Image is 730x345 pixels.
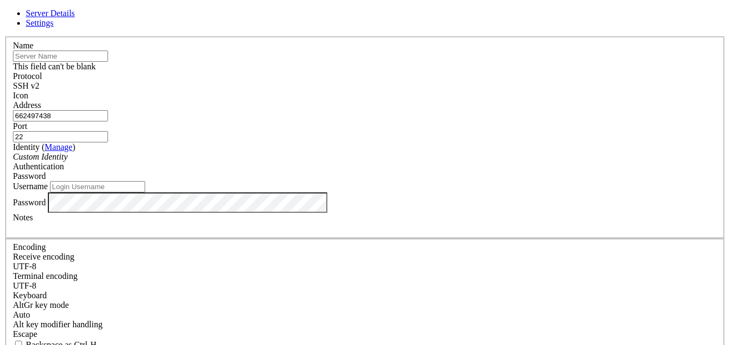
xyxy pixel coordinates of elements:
[9,123,129,132] span: Remote Desktop Capabilities:
[4,187,280,196] span: To get started, please use the left side bar to add your server.
[13,81,717,91] div: SSH v2
[13,121,27,131] label: Port
[280,77,370,86] span: https://shellngn.com/pro-docker/
[13,242,46,251] label: Encoding
[13,171,717,181] div: Password
[13,162,64,171] label: Authentication
[42,142,75,152] span: ( )
[13,320,103,329] label: Controls how the Alt key is handled. Escape: Send an ESC prefix. 8-Bit: Add 128 to the typed char...
[13,281,717,291] div: UTF-8
[4,96,590,105] x-row: * Work on multiple sessions, automate your SSH commands, and establish connections with just a si...
[13,41,33,50] label: Name
[4,41,590,50] x-row: Shellngn is a web-based SSH client that allows you to connect to your servers from anywhere witho...
[4,77,590,87] x-row: * Whether you're using or , enjoy the convenience of managing you
[13,271,77,281] label: The default terminal encoding. ISO-2022 enables character map translations (like graphics maps). ...
[4,132,590,141] x-row: * Experience the same robust functionality and convenience on your mobile devices, for seamless s...
[9,132,99,141] span: Mobile Compatibility:
[4,114,590,123] x-row: directly within our platform.
[9,105,120,113] span: Comprehensive SFTP Client:
[13,310,30,319] span: Auto
[13,329,37,339] span: Escape
[13,252,74,261] label: Set the expected encoding for data received from the host. If the encodings do not match, visual ...
[4,196,9,205] div: (0, 21)
[13,262,717,271] div: UTF-8
[13,142,75,152] label: Identity
[13,152,68,161] i: Custom Identity
[4,141,590,150] x-row: gement on the go.
[4,123,590,132] x-row: * Take full control of your remote servers using our RDP or VNC from your browser.
[13,62,717,71] div: This field can't be blank
[4,105,590,114] x-row: * Enjoy easy management of files and folders, swift data transfers, and the ability to edit your ...
[13,171,46,181] span: Password
[13,51,108,62] input: Server Name
[13,291,47,300] label: Keyboard
[50,181,145,192] input: Login Username
[26,9,75,18] a: Server Details
[211,77,271,86] span: https://shellngn.com/cloud/
[90,169,168,177] span: https://shellngn.com
[4,23,103,31] span: This is a demo session.
[13,100,41,110] label: Address
[45,142,73,152] a: Manage
[13,329,717,339] div: Escape
[4,169,590,178] x-row: More information at:
[26,18,54,27] a: Settings
[13,300,69,310] label: Set the expected encoding for data received from the host. If the encodings do not match, visual ...
[13,213,33,222] label: Notes
[13,91,28,100] label: Icon
[9,96,95,104] span: Advanced SSH Client:
[13,281,37,290] span: UTF-8
[13,262,37,271] span: UTF-8
[13,81,39,90] span: SSH v2
[13,310,717,320] div: Auto
[13,197,46,206] label: Password
[4,50,590,59] x-row: It also has a full-featured SFTP client, remote desktop with RDP and VNC, and more.
[13,152,717,162] div: Custom Identity
[13,182,48,191] label: Username
[13,131,108,142] input: Port Number
[4,87,590,96] x-row: r servers from anywhere.
[9,77,125,86] span: Seamless Server Management:
[13,110,108,121] input: Host Name or IP
[4,4,90,13] span: Welcome to Shellngn!
[13,71,42,81] label: Protocol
